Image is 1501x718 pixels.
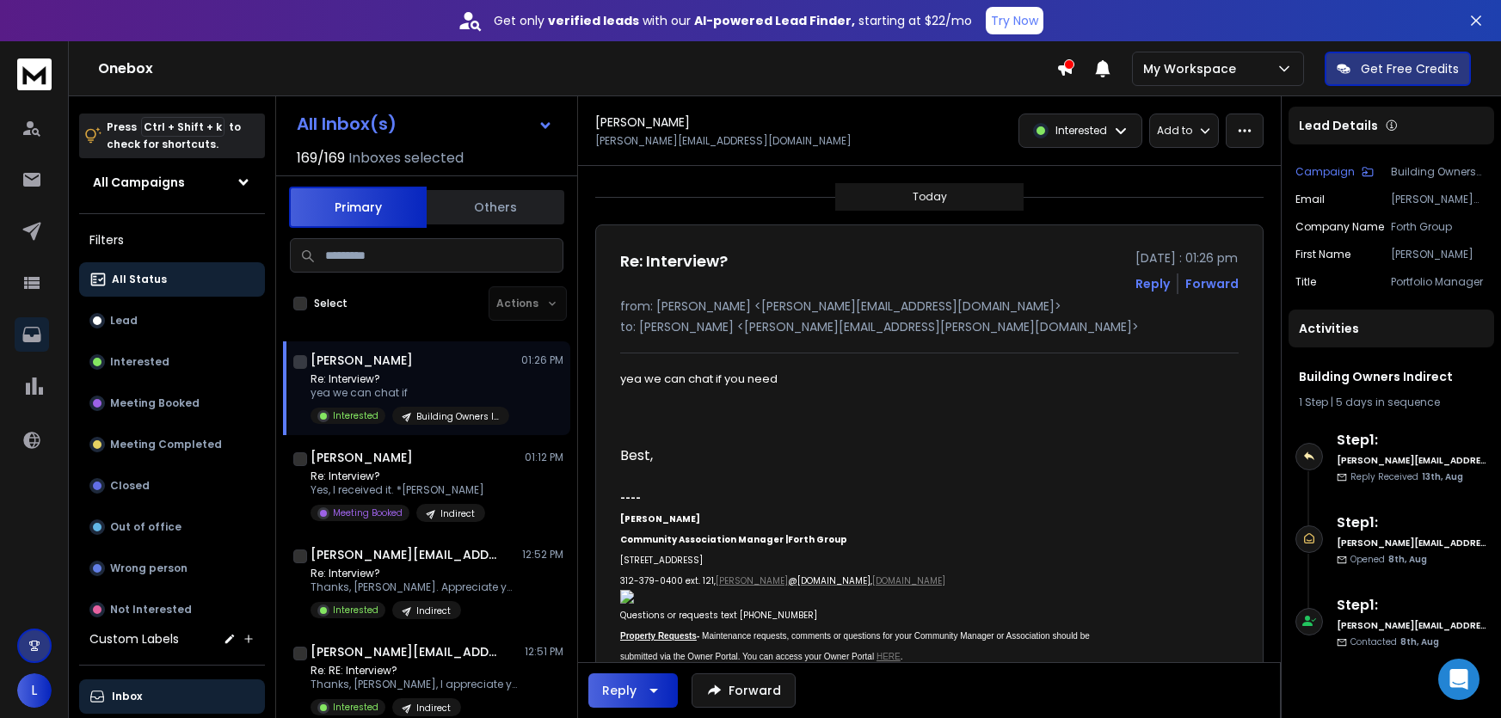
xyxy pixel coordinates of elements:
[311,449,413,466] h1: [PERSON_NAME]
[79,165,265,199] button: All Campaigns
[110,479,150,493] p: Closed
[620,574,945,587] font: 312-379-0400 ext. 121, ,
[692,673,796,708] button: Forward
[913,190,947,204] p: Today
[107,119,241,153] p: Press to check for shortcuts.
[427,188,564,226] button: Others
[141,117,225,137] span: Ctrl + Shift + k
[525,451,563,464] p: 01:12 PM
[333,506,403,519] p: Meeting Booked
[1391,165,1487,179] p: Building Owners Indirect
[1135,275,1170,292] button: Reply
[311,469,485,483] p: Re: Interview?
[1400,635,1439,648] span: 8th, Aug
[1295,165,1374,179] button: Campaign
[1055,124,1107,138] p: Interested
[311,352,413,369] h1: [PERSON_NAME]
[588,673,678,708] button: Reply
[333,604,378,617] p: Interested
[595,134,852,148] p: [PERSON_NAME][EMAIL_ADDRESS][DOMAIN_NAME]
[79,510,265,544] button: Out of office
[1295,165,1355,179] p: Campaign
[79,262,265,297] button: All Status
[17,58,52,90] img: logo
[416,702,451,715] p: Indirect
[548,12,639,29] strong: verified leads
[620,249,728,273] h1: Re: Interview?
[1337,595,1487,616] h6: Step 1 :
[1143,60,1243,77] p: My Workspace
[1361,60,1459,77] p: Get Free Credits
[79,551,265,586] button: Wrong person
[595,114,690,131] h1: [PERSON_NAME]
[416,604,451,617] p: Indirect
[1299,368,1484,385] h1: Building Owners Indirect
[79,228,265,252] h3: Filters
[522,548,563,562] p: 12:52 PM
[986,7,1043,34] button: Try Now
[348,148,464,169] h3: Inboxes selected
[440,507,475,520] p: Indirect
[1299,395,1328,409] span: 1 Step
[620,298,1239,315] p: from: [PERSON_NAME] <[PERSON_NAME][EMAIL_ADDRESS][DOMAIN_NAME]>
[311,678,517,691] p: Thanks, [PERSON_NAME], I appreciate your
[1336,395,1440,409] span: 5 days in sequence
[877,652,901,661] a: HERE
[1350,470,1463,483] p: Reply Received
[110,314,138,328] p: Lead
[79,345,265,379] button: Interested
[89,630,179,647] h3: Custom Labels
[79,592,265,627] button: Not Interested
[1157,124,1192,138] p: Add to
[311,567,517,580] p: Re: Interview?
[110,396,200,410] p: Meeting Booked
[620,554,703,567] span: [STREET_ADDRESS]
[872,574,945,587] a: [DOMAIN_NAME]
[17,673,52,708] span: L
[1391,220,1487,234] p: Forth Group
[788,574,870,587] font: @[DOMAIN_NAME]
[1337,619,1487,632] h6: [PERSON_NAME][EMAIL_ADDRESS][PERSON_NAME][DOMAIN_NAME]
[93,174,185,191] h1: All Campaigns
[901,652,903,661] span: .
[110,562,188,575] p: Wrong person
[620,631,1092,661] span: Maintenance requests, comments or questions for your Community Manager or Association should be s...
[1337,430,1487,451] h6: Step 1 :
[311,580,517,594] p: Thanks, [PERSON_NAME]. Appreciate your interest. Would
[716,574,870,587] a: [PERSON_NAME]@[DOMAIN_NAME]
[697,631,699,641] font: -
[1185,275,1239,292] div: Forward
[416,410,499,423] p: Building Owners Indirect
[297,115,397,132] h1: All Inbox(s)
[602,682,637,699] div: Reply
[1289,310,1494,347] div: Activities
[620,318,1239,335] p: to: [PERSON_NAME] <[PERSON_NAME][EMAIL_ADDRESS][PERSON_NAME][DOMAIN_NAME]>
[283,107,567,141] button: All Inbox(s)
[1135,249,1239,267] p: [DATE] : 01:26 pm
[1337,454,1487,467] h6: [PERSON_NAME][EMAIL_ADDRESS][PERSON_NAME][DOMAIN_NAME]
[110,438,222,451] p: Meeting Completed
[79,679,265,714] button: Inbox
[788,533,847,546] font: Forth Group
[1295,248,1350,261] p: First Name
[289,187,427,228] button: Primary
[521,353,563,367] p: 01:26 PM
[311,386,509,400] p: yea we can chat if
[79,469,265,503] button: Closed
[1295,220,1384,234] p: Company Name
[1391,248,1487,261] p: [PERSON_NAME]
[311,372,509,386] p: Re: Interview?
[333,409,378,422] p: Interested
[79,386,265,420] button: Meeting Booked
[1438,659,1479,700] div: Open Intercom Messenger
[1337,537,1487,549] h6: [PERSON_NAME][EMAIL_ADDRESS][PERSON_NAME][DOMAIN_NAME]
[1295,275,1316,289] p: title
[620,445,653,465] font: Best,
[311,664,517,678] p: Re: RE: Interview?
[333,701,378,714] p: Interested
[1422,470,1463,483] span: 13th, Aug
[1299,117,1378,134] p: Lead Details
[110,520,181,534] p: Out of office
[1299,396,1484,409] div: |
